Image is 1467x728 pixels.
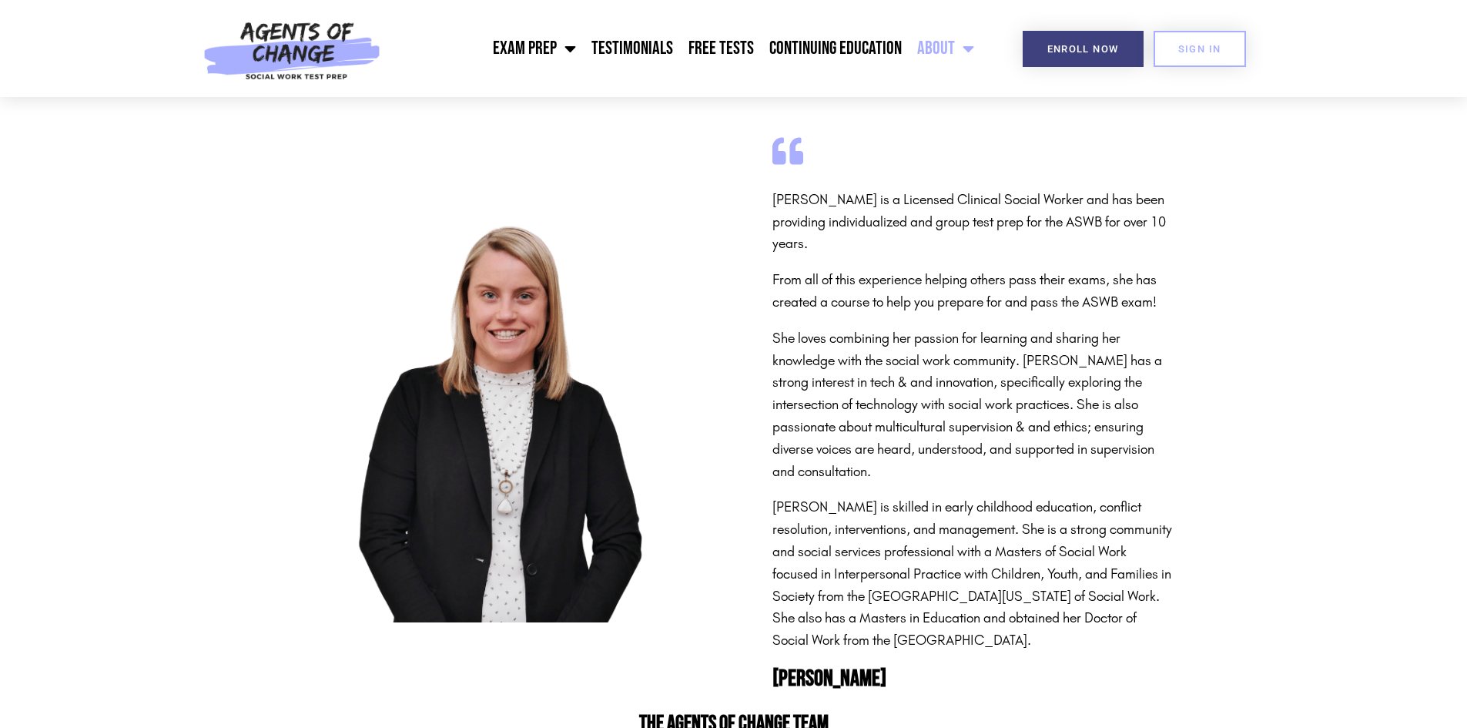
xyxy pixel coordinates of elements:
[762,29,909,68] a: Continuing Education
[1154,31,1246,67] a: SIGN IN
[584,29,681,68] a: Testimonials
[772,496,1173,652] p: [PERSON_NAME] is skilled in early childhood education, conflict resolution, interventions, and ma...
[389,29,982,68] nav: Menu
[772,667,1173,690] h2: [PERSON_NAME]
[1047,44,1119,54] span: Enroll Now
[1023,31,1144,67] a: Enroll Now
[772,189,1173,255] p: [PERSON_NAME] is a Licensed Clinical Social Worker and has been providing individualized and grou...
[772,269,1173,314] p: From all of this experience helping others pass their exams, she has created a course to help you...
[485,29,584,68] a: Exam Prep
[1178,44,1221,54] span: SIGN IN
[772,327,1173,483] p: She loves combining her passion for learning and sharing her knowledge with the social work commu...
[681,29,762,68] a: Free Tests
[909,29,982,68] a: About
